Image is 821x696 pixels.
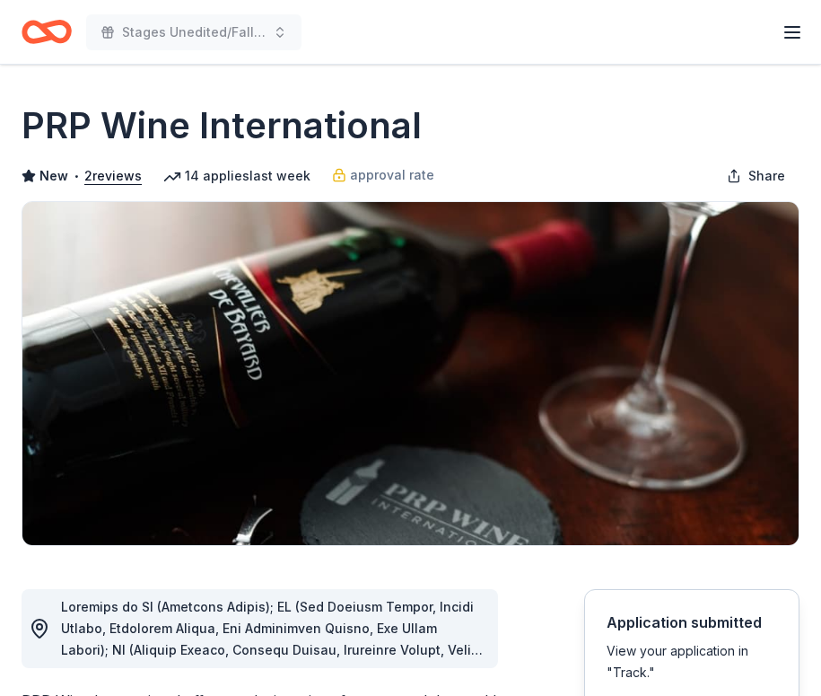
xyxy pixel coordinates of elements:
span: Stages Unedited/Fall Fundraiser [122,22,266,43]
button: 2reviews [84,165,142,187]
span: New [39,165,68,187]
div: 14 applies last week [163,165,310,187]
button: Stages Unedited/Fall Fundraiser [86,14,301,50]
a: approval rate [332,164,434,186]
a: Home [22,11,72,53]
span: • [74,169,80,183]
div: Application submitted [607,612,777,633]
span: approval rate [350,164,434,186]
img: Image for PRP Wine International [22,202,799,545]
span: Share [748,165,785,187]
button: Share [712,158,799,194]
div: View your application in "Track." [607,640,777,683]
h1: PRP Wine International [22,101,422,151]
